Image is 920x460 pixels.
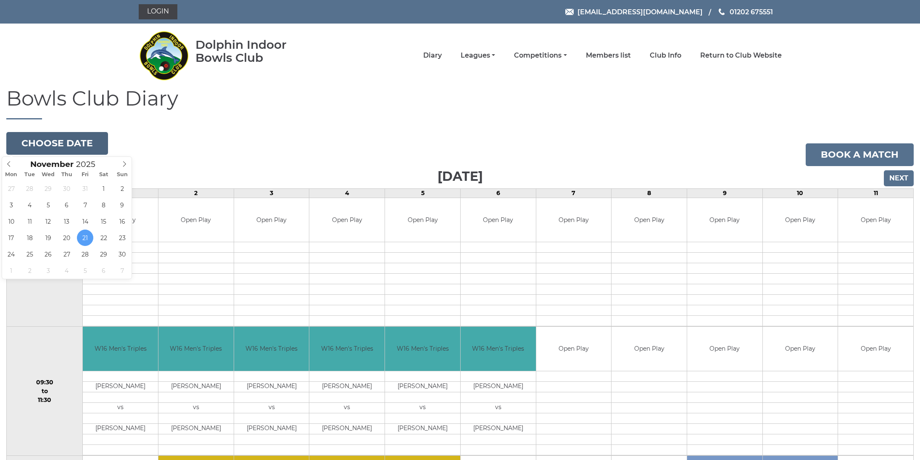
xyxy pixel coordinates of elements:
span: October 31, 2025 [77,180,93,197]
td: 9 [687,188,762,198]
span: November 7, 2025 [77,197,93,213]
span: November 22, 2025 [95,230,112,246]
td: Open Play [838,198,913,242]
img: Email [565,9,574,15]
h1: Bowls Club Diary [6,87,914,119]
td: [PERSON_NAME] [385,381,460,392]
button: Choose date [6,132,108,155]
span: Fri [76,172,95,177]
a: Return to Club Website [700,51,782,60]
td: [PERSON_NAME] [83,381,158,392]
span: October 30, 2025 [58,180,75,197]
td: vs [385,402,460,413]
span: November 20, 2025 [58,230,75,246]
td: Open Play [309,198,385,242]
span: Thu [58,172,76,177]
td: W16 Men's Triples [309,327,385,371]
span: November 27, 2025 [58,246,75,262]
span: November 25, 2025 [21,246,38,262]
a: Phone us 01202 675551 [717,7,773,17]
td: 6 [460,188,536,198]
a: Email [EMAIL_ADDRESS][DOMAIN_NAME] [565,7,703,17]
span: October 27, 2025 [3,180,19,197]
td: [PERSON_NAME] [234,423,309,434]
td: vs [83,402,158,413]
span: [EMAIL_ADDRESS][DOMAIN_NAME] [577,8,703,16]
img: Phone us [719,8,725,15]
td: 09:30 to 11:30 [7,327,83,456]
td: W16 Men's Triples [158,327,234,371]
div: Dolphin Indoor Bowls Club [195,38,314,64]
td: 5 [385,188,461,198]
td: Open Play [763,327,838,371]
a: Competitions [514,51,567,60]
span: November 30, 2025 [114,246,130,262]
span: November 19, 2025 [40,230,56,246]
td: Open Play [838,327,913,371]
td: vs [309,402,385,413]
td: [PERSON_NAME] [158,423,234,434]
span: November 2, 2025 [114,180,130,197]
span: November 17, 2025 [3,230,19,246]
td: W16 Men's Triples [385,327,460,371]
input: Next [884,170,914,186]
span: November 10, 2025 [3,213,19,230]
span: Tue [21,172,39,177]
span: November 1, 2025 [95,180,112,197]
span: December 2, 2025 [21,262,38,279]
span: November 9, 2025 [114,197,130,213]
td: W16 Men's Triples [234,327,309,371]
td: 11 [838,188,914,198]
span: November 13, 2025 [58,213,75,230]
span: Sat [95,172,113,177]
td: vs [461,402,536,413]
td: [PERSON_NAME] [309,423,385,434]
span: November 29, 2025 [95,246,112,262]
span: November 24, 2025 [3,246,19,262]
span: October 28, 2025 [21,180,38,197]
td: Open Play [536,198,612,242]
span: December 5, 2025 [77,262,93,279]
td: [PERSON_NAME] [385,423,460,434]
td: [PERSON_NAME] [461,381,536,392]
a: Members list [586,51,631,60]
td: Open Play [234,198,309,242]
td: Open Play [763,198,838,242]
span: November 28, 2025 [77,246,93,262]
span: November 8, 2025 [95,197,112,213]
td: Open Play [461,198,536,242]
td: Open Play [385,198,460,242]
a: Club Info [650,51,681,60]
td: W16 Men's Triples [461,327,536,371]
span: November 18, 2025 [21,230,38,246]
td: Open Play [612,327,687,371]
td: Open Play [536,327,612,371]
td: vs [158,402,234,413]
td: 2 [158,188,234,198]
td: [PERSON_NAME] [83,423,158,434]
a: Login [139,4,177,19]
td: 8 [612,188,687,198]
span: Sun [113,172,132,177]
span: December 4, 2025 [58,262,75,279]
td: Open Play [158,198,234,242]
a: Leagues [461,51,495,60]
td: [PERSON_NAME] [234,381,309,392]
a: Diary [423,51,442,60]
span: November 26, 2025 [40,246,56,262]
span: November 23, 2025 [114,230,130,246]
td: [PERSON_NAME] [309,381,385,392]
input: Scroll to increment [74,159,106,169]
span: November 14, 2025 [77,213,93,230]
td: W16 Men's Triples [83,327,158,371]
span: December 3, 2025 [40,262,56,279]
td: [PERSON_NAME] [461,423,536,434]
span: 01202 675551 [730,8,773,16]
a: Book a match [806,143,914,166]
td: Open Play [687,327,762,371]
td: vs [234,402,309,413]
td: [PERSON_NAME] [158,381,234,392]
span: Wed [39,172,58,177]
span: Scroll to increment [30,161,74,169]
span: November 4, 2025 [21,197,38,213]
